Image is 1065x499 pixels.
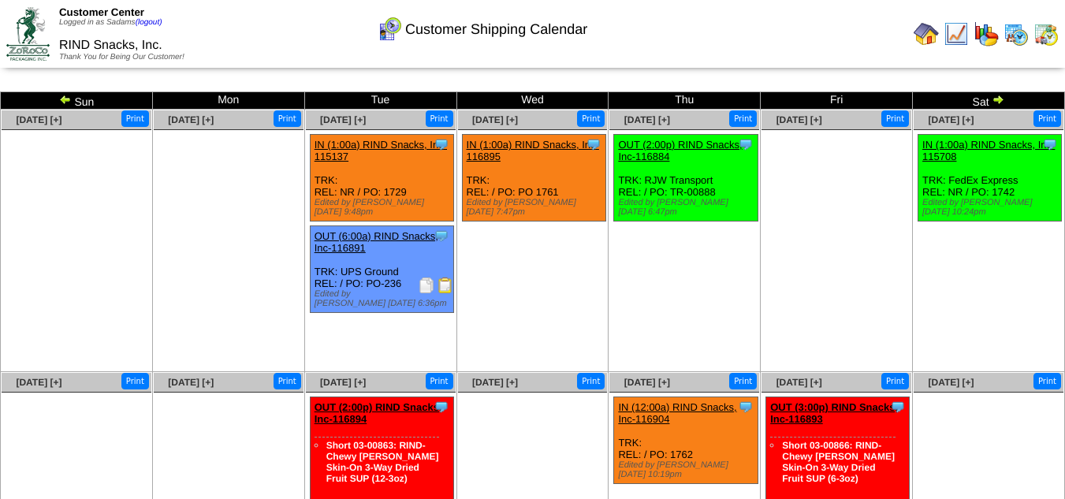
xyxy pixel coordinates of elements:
img: Tooltip [1042,136,1058,152]
button: Print [426,373,453,389]
img: Tooltip [890,399,906,415]
button: Print [881,110,909,127]
a: [DATE] [+] [776,377,822,388]
a: Short 03-00866: RIND-Chewy [PERSON_NAME] Skin-On 3-Way Dried Fruit SUP (6-3oz) [782,440,895,484]
img: graph.gif [974,21,999,47]
img: Tooltip [738,399,754,415]
div: TRK: FedEx Express REL: NR / PO: 1742 [918,135,1062,222]
div: Edited by [PERSON_NAME] [DATE] 6:47pm [618,198,757,217]
a: IN (12:00a) RIND Snacks, Inc-116904 [618,401,736,425]
img: calendarprod.gif [1004,21,1029,47]
span: Customer Shipping Calendar [405,21,587,38]
img: Tooltip [586,136,601,152]
button: Print [577,373,605,389]
a: [DATE] [+] [624,114,670,125]
button: Print [577,110,605,127]
a: IN (1:00a) RIND Snacks, Inc-115708 [922,139,1055,162]
td: Thu [609,92,761,110]
span: Customer Center [59,6,144,18]
button: Print [729,110,757,127]
img: home.gif [914,21,939,47]
img: arrowleft.gif [59,93,72,106]
td: Fri [761,92,913,110]
td: Wed [456,92,609,110]
a: [DATE] [+] [776,114,822,125]
img: Tooltip [738,136,754,152]
img: ZoRoCo_Logo(Green%26Foil)%20jpg.webp [6,7,50,60]
img: calendarinout.gif [1033,21,1059,47]
a: [DATE] [+] [16,114,61,125]
div: TRK: RJW Transport REL: / PO: TR-00888 [614,135,758,222]
td: Mon [152,92,304,110]
button: Print [1033,110,1061,127]
span: Thank You for Being Our Customer! [59,53,184,61]
button: Print [1033,373,1061,389]
td: Sun [1,92,153,110]
td: Tue [304,92,456,110]
button: Print [274,110,301,127]
a: [DATE] [+] [624,377,670,388]
a: Short 03-00863: RIND-Chewy [PERSON_NAME] Skin-On 3-Way Dried Fruit SUP (12-3oz) [326,440,439,484]
a: OUT (2:00p) RIND Snacks, Inc-116884 [618,139,742,162]
div: TRK: REL: / PO: PO 1761 [462,135,605,222]
button: Print [121,110,149,127]
a: (logout) [136,18,162,27]
button: Print [729,373,757,389]
div: Edited by [PERSON_NAME] [DATE] 10:24pm [922,198,1061,217]
a: OUT (2:00p) RIND Snacks, Inc-116894 [315,401,442,425]
a: [DATE] [+] [16,377,61,388]
span: RIND Snacks, Inc. [59,39,162,52]
img: Tooltip [434,228,449,244]
div: Edited by [PERSON_NAME] [DATE] 7:47pm [467,198,605,217]
div: Edited by [PERSON_NAME] [DATE] 6:36pm [315,289,453,308]
img: Bill of Lading [438,277,453,293]
div: TRK: UPS Ground REL: / PO: PO-236 [310,226,453,313]
a: [DATE] [+] [168,114,214,125]
td: Sat [913,92,1065,110]
button: Print [121,373,149,389]
div: Edited by [PERSON_NAME] [DATE] 9:48pm [315,198,453,217]
a: IN (1:00a) RIND Snacks, Inc-116895 [467,139,599,162]
img: line_graph.gif [944,21,969,47]
img: arrowright.gif [992,93,1004,106]
a: [DATE] [+] [928,114,974,125]
a: IN (1:00a) RIND Snacks, Inc-115137 [315,139,447,162]
span: Logged in as Sadams [59,18,162,27]
a: [DATE] [+] [320,114,366,125]
img: calendarcustomer.gif [377,17,402,42]
a: [DATE] [+] [168,377,214,388]
div: TRK: REL: NR / PO: 1729 [310,135,453,222]
button: Print [426,110,453,127]
div: Edited by [PERSON_NAME] [DATE] 10:19pm [618,460,757,479]
img: Packing Slip [419,277,434,293]
a: [DATE] [+] [928,377,974,388]
a: [DATE] [+] [320,377,366,388]
a: [DATE] [+] [472,377,518,388]
a: [DATE] [+] [472,114,518,125]
button: Print [881,373,909,389]
img: Tooltip [434,399,449,415]
button: Print [274,373,301,389]
a: OUT (3:00p) RIND Snacks, Inc-116893 [770,401,898,425]
img: Tooltip [434,136,449,152]
div: TRK: REL: / PO: 1762 [614,397,758,484]
a: OUT (6:00a) RIND Snacks, Inc-116891 [315,230,438,254]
